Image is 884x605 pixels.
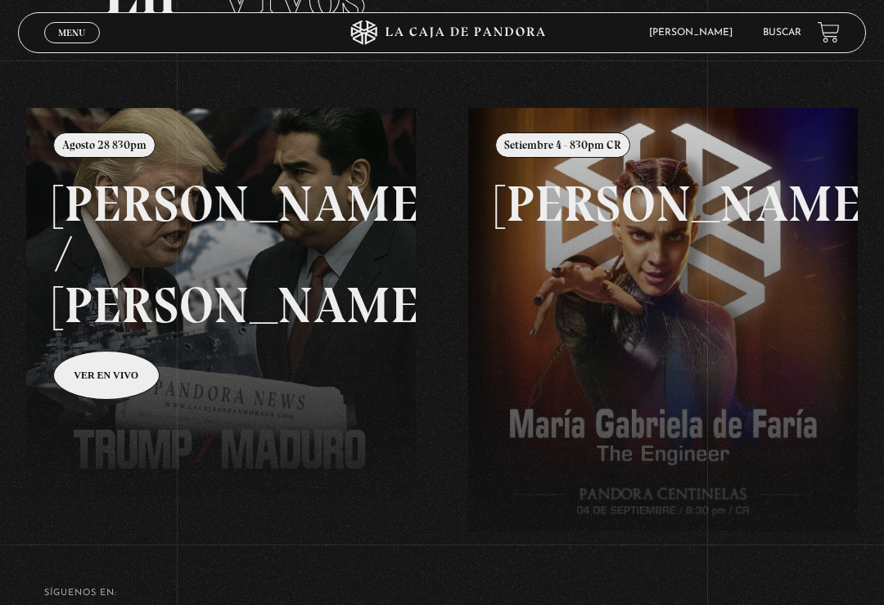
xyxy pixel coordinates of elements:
span: Menu [58,28,85,38]
a: View your shopping cart [818,21,840,43]
h4: SÍguenos en: [44,589,840,598]
span: Cerrar [53,42,92,53]
a: Buscar [763,28,801,38]
span: [PERSON_NAME] [641,28,749,38]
